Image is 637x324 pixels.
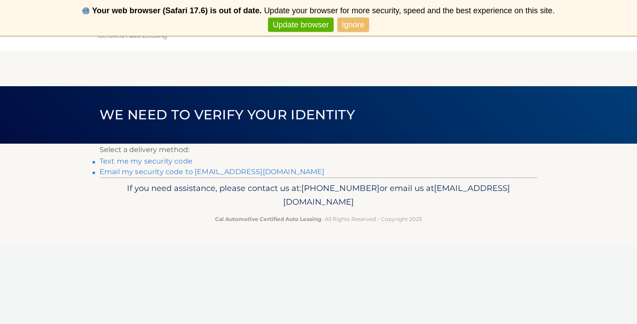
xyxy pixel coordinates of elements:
[92,6,262,15] b: Your web browser (Safari 17.6) is out of date.
[105,181,532,210] p: If you need assistance, please contact us at: or email us at
[215,216,321,222] strong: Cal Automotive Certified Auto Leasing
[100,168,325,176] a: Email my security code to [EMAIL_ADDRESS][DOMAIN_NAME]
[268,18,333,32] a: Update browser
[100,107,355,123] span: We need to verify your identity
[100,157,192,165] a: Text me my security code
[264,6,555,15] span: Update your browser for more security, speed and the best experience on this site.
[100,144,537,156] p: Select a delivery method:
[301,183,380,193] span: [PHONE_NUMBER]
[105,214,532,224] p: - All Rights Reserved - Copyright 2025
[338,18,369,32] a: Ignore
